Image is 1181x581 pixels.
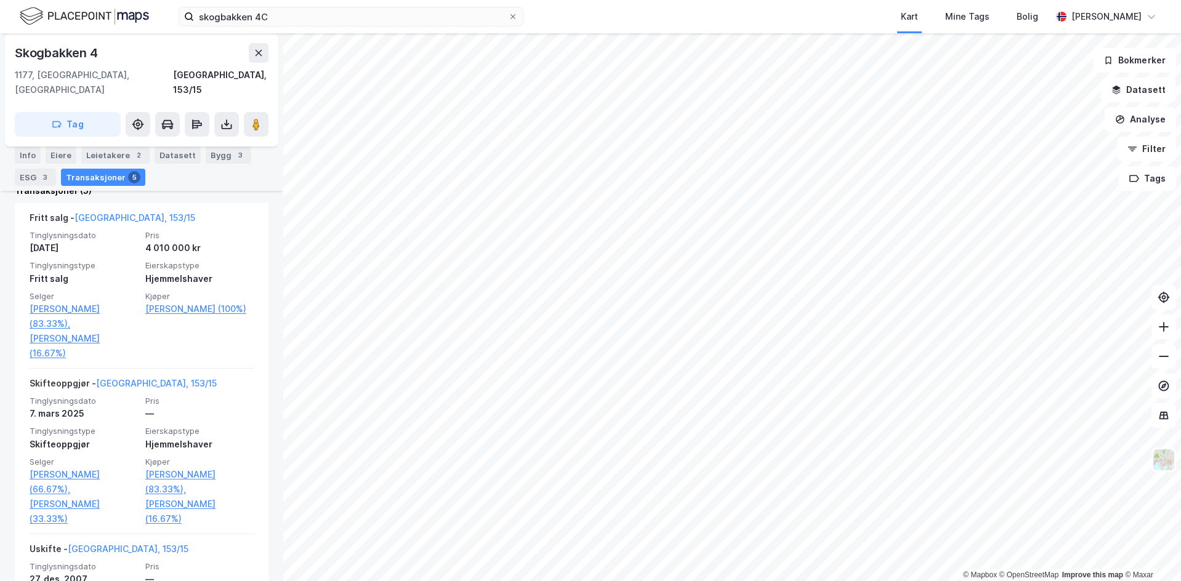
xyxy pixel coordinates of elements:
[173,68,268,97] div: [GEOGRAPHIC_DATA], 153/15
[75,212,195,223] a: [GEOGRAPHIC_DATA], 153/15
[1119,166,1176,191] button: Tags
[145,406,254,421] div: —
[945,9,990,24] div: Mine Tags
[30,406,138,421] div: 7. mars 2025
[30,396,138,406] span: Tinglysningsdato
[15,112,121,137] button: Tag
[30,230,138,241] span: Tinglysningsdato
[145,241,254,255] div: 4 010 000 kr
[30,437,138,452] div: Skifteoppgjør
[15,146,41,164] div: Info
[30,331,138,361] a: [PERSON_NAME] (16.67%)
[30,457,138,467] span: Selger
[145,561,254,572] span: Pris
[145,271,254,286] div: Hjemmelshaver
[30,260,138,271] span: Tinglysningstype
[1105,107,1176,132] button: Analyse
[30,542,188,561] div: Uskifte -
[30,561,138,572] span: Tinglysningsdato
[30,241,138,255] div: [DATE]
[15,43,100,63] div: Skogbakken 4
[128,171,140,183] div: 5
[963,571,997,579] a: Mapbox
[145,467,254,497] a: [PERSON_NAME] (83.33%),
[1119,522,1181,581] iframe: Chat Widget
[234,149,246,161] div: 3
[30,497,138,526] a: [PERSON_NAME] (33.33%)
[39,171,51,183] div: 3
[15,169,56,186] div: ESG
[30,302,138,331] a: [PERSON_NAME] (83.33%),
[15,68,173,97] div: 1177, [GEOGRAPHIC_DATA], [GEOGRAPHIC_DATA]
[145,497,254,526] a: [PERSON_NAME] (16.67%)
[30,376,217,396] div: Skifteoppgjør -
[30,426,138,436] span: Tinglysningstype
[30,210,195,230] div: Fritt salg -
[46,146,76,164] div: Eiere
[96,378,217,388] a: [GEOGRAPHIC_DATA], 153/15
[15,183,268,198] div: Transaksjoner (5)
[145,260,254,271] span: Eierskapstype
[1093,48,1176,73] button: Bokmerker
[145,437,254,452] div: Hjemmelshaver
[68,543,188,554] a: [GEOGRAPHIC_DATA], 153/15
[145,396,254,406] span: Pris
[1062,571,1123,579] a: Improve this map
[145,426,254,436] span: Eierskapstype
[132,149,145,161] div: 2
[901,9,918,24] div: Kart
[30,467,138,497] a: [PERSON_NAME] (66.67%),
[1152,448,1175,471] img: Z
[145,230,254,241] span: Pris
[1071,9,1142,24] div: [PERSON_NAME]
[30,271,138,286] div: Fritt salg
[1117,137,1176,161] button: Filter
[30,291,138,302] span: Selger
[194,7,508,26] input: Søk på adresse, matrikkel, gårdeiere, leietakere eller personer
[1101,78,1176,102] button: Datasett
[155,146,201,164] div: Datasett
[61,169,145,186] div: Transaksjoner
[999,571,1059,579] a: OpenStreetMap
[81,146,150,164] div: Leietakere
[206,146,251,164] div: Bygg
[145,291,254,302] span: Kjøper
[1017,9,1038,24] div: Bolig
[20,6,149,27] img: logo.f888ab2527a4732fd821a326f86c7f29.svg
[145,457,254,467] span: Kjøper
[145,302,254,316] a: [PERSON_NAME] (100%)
